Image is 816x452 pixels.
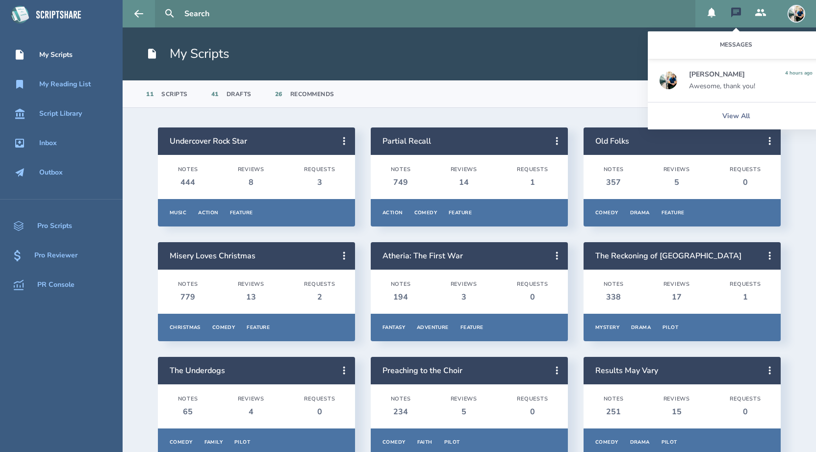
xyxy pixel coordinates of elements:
[595,251,741,261] a: The Reckoning of [GEOGRAPHIC_DATA]
[238,177,265,188] div: 8
[170,251,255,261] a: Misery Loves Christmas
[595,136,629,147] a: Old Folks
[170,136,247,147] a: Undercover Rock Star
[663,166,690,173] div: Reviews
[417,439,433,446] div: Faith
[517,406,548,417] div: 0
[146,90,153,98] div: 11
[604,166,624,173] div: Notes
[247,324,270,331] div: Feature
[178,406,198,417] div: 65
[630,209,650,216] div: Drama
[170,209,186,216] div: Music
[414,209,437,216] div: Comedy
[730,396,761,402] div: Requests
[290,90,334,98] div: Recommends
[170,324,201,331] div: Christmas
[230,209,253,216] div: Feature
[391,281,411,288] div: Notes
[517,281,548,288] div: Requests
[604,292,624,302] div: 338
[238,166,265,173] div: Reviews
[730,177,761,188] div: 0
[170,439,193,446] div: Comedy
[451,292,478,302] div: 3
[663,324,678,331] div: Pilot
[382,439,406,446] div: Comedy
[178,177,198,188] div: 444
[730,292,761,302] div: 1
[785,71,813,78] div: Wednesday, October 1, 2025 at 5:32:34 PM
[382,324,405,331] div: Fantasy
[391,177,411,188] div: 749
[788,5,805,23] img: user_1673573717-crop.jpg
[275,90,282,98] div: 26
[382,136,431,147] a: Partial Recall
[451,406,478,417] div: 5
[212,324,235,331] div: Comedy
[595,365,658,376] a: Results May Vary
[227,90,252,98] div: Drafts
[730,406,761,417] div: 0
[37,222,72,230] div: Pro Scripts
[39,51,73,59] div: My Scripts
[604,177,624,188] div: 357
[391,396,411,402] div: Notes
[730,166,761,173] div: Requests
[604,281,624,288] div: Notes
[37,281,75,289] div: PR Console
[178,166,198,173] div: Notes
[631,324,651,331] div: Drama
[204,439,223,446] div: Family
[170,365,225,376] a: The Underdogs
[451,177,478,188] div: 14
[595,209,618,216] div: Comedy
[238,281,265,288] div: Reviews
[663,281,690,288] div: Reviews
[417,324,449,331] div: Adventure
[451,396,478,402] div: Reviews
[304,281,335,288] div: Requests
[34,251,77,259] div: Pro Reviewer
[663,177,690,188] div: 5
[146,45,229,63] h1: My Scripts
[39,169,63,176] div: Outbox
[391,166,411,173] div: Notes
[662,439,677,446] div: Pilot
[730,281,761,288] div: Requests
[517,292,548,302] div: 0
[663,292,690,302] div: 17
[161,90,188,98] div: Scripts
[178,396,198,402] div: Notes
[444,439,460,446] div: Pilot
[391,406,411,417] div: 234
[662,209,685,216] div: Feature
[304,177,335,188] div: 3
[451,281,478,288] div: Reviews
[449,209,472,216] div: Feature
[304,406,335,417] div: 0
[304,166,335,173] div: Requests
[595,324,619,331] div: Mystery
[198,209,218,216] div: Action
[451,166,478,173] div: Reviews
[630,439,650,446] div: Drama
[238,396,265,402] div: Reviews
[663,406,690,417] div: 15
[391,292,411,302] div: 194
[234,439,250,446] div: Pilot
[517,166,548,173] div: Requests
[517,177,548,188] div: 1
[238,406,265,417] div: 4
[304,396,335,402] div: Requests
[604,396,624,402] div: Notes
[39,139,57,147] div: Inbox
[39,110,82,118] div: Script Library
[39,80,91,88] div: My Reading List
[460,324,484,331] div: Feature
[689,82,813,90] div: Awesome, thank you!
[382,209,403,216] div: Action
[178,292,198,302] div: 779
[660,72,677,89] img: user_1673573717-crop.jpg
[604,406,624,417] div: 251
